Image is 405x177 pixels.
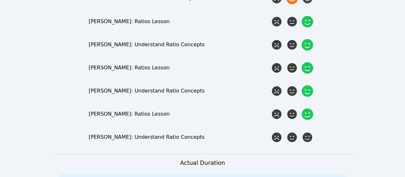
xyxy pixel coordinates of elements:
div: [PERSON_NAME]: Understand Ratio Concepts [89,41,271,49]
div: [PERSON_NAME]: Ratios Lesson [89,18,271,25]
div: [PERSON_NAME]: Ratios Lesson [89,64,271,72]
div: [PERSON_NAME]: Understand Ratio Concepts [89,133,271,141]
h3: Actual Duration [180,158,225,167]
div: [PERSON_NAME]: Ratios Lesson [89,110,271,118]
div: [PERSON_NAME]: Understand Ratio Concepts [89,87,271,95]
